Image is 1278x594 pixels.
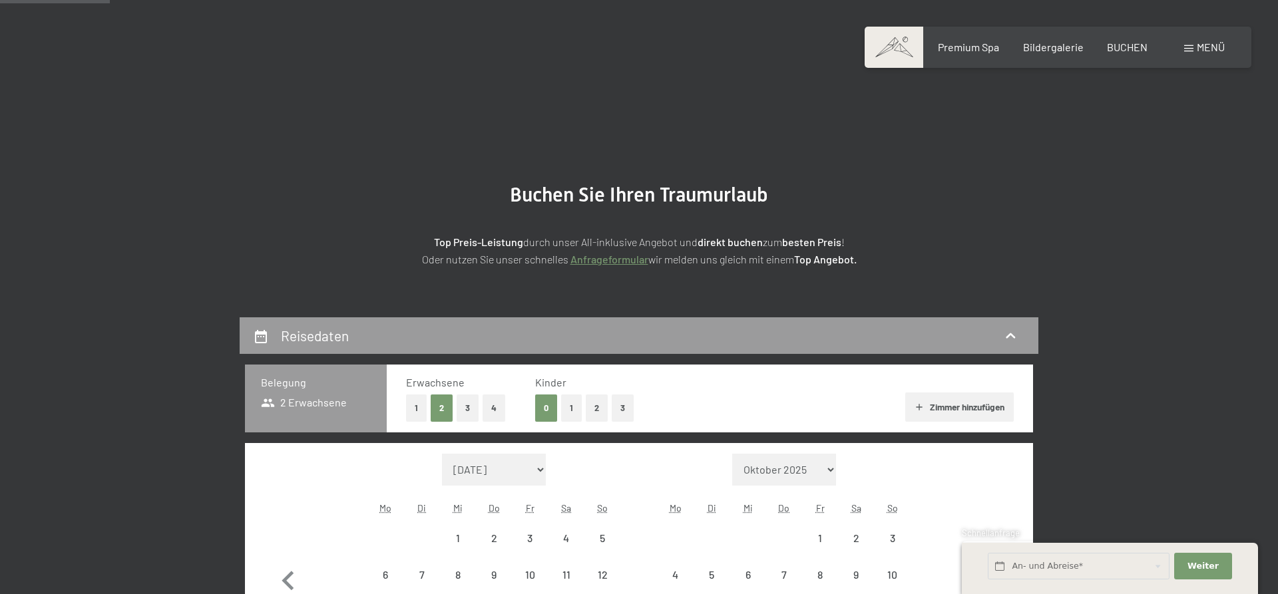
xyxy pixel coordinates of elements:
[512,557,548,593] div: Fri Apr 10 2026
[512,520,548,556] div: Anreise nicht möglich
[802,557,838,593] div: Anreise nicht möglich
[1023,41,1084,53] a: Bildergalerie
[584,520,620,556] div: Anreise nicht möglich
[476,520,512,556] div: Thu Apr 02 2026
[453,502,463,514] abbr: Mittwoch
[477,533,511,566] div: 2
[406,394,427,422] button: 1
[306,233,972,267] p: durch unser All-inklusive Angebot und zum ! Oder nutzen Sie unser schnelles wir melden uns gleich...
[744,502,753,514] abbr: Mittwoch
[694,557,730,593] div: Anreise nicht möglich
[839,533,873,566] div: 2
[938,41,999,53] a: Premium Spa
[512,520,548,556] div: Fri Apr 03 2026
[526,502,534,514] abbr: Freitag
[476,557,512,593] div: Anreise nicht möglich
[694,557,730,593] div: Tue May 05 2026
[875,520,911,556] div: Anreise nicht möglich
[658,557,694,593] div: Anreise nicht möglich
[838,557,874,593] div: Anreise nicht möglich
[548,557,584,593] div: Anreise nicht möglich
[379,502,391,514] abbr: Montag
[698,235,763,248] strong: direkt buchen
[730,557,765,593] div: Wed May 06 2026
[548,520,584,556] div: Sat Apr 04 2026
[962,527,1020,538] span: Schnellanfrage
[535,394,557,422] button: 0
[802,557,838,593] div: Fri May 08 2026
[483,394,505,422] button: 4
[794,253,857,265] strong: Top Angebot.
[597,502,608,514] abbr: Sonntag
[766,557,802,593] div: Anreise nicht möglich
[489,502,500,514] abbr: Donnerstag
[403,557,439,593] div: Anreise nicht möglich
[1174,553,1231,580] button: Weiter
[802,520,838,556] div: Anreise nicht möglich
[838,557,874,593] div: Sat May 09 2026
[476,520,512,556] div: Anreise nicht möglich
[803,533,837,566] div: 1
[730,557,765,593] div: Anreise nicht möglich
[440,557,476,593] div: Anreise nicht möglich
[512,557,548,593] div: Anreise nicht möglich
[766,557,802,593] div: Thu May 07 2026
[548,520,584,556] div: Anreise nicht möglich
[851,502,861,514] abbr: Samstag
[570,253,648,265] a: Anfrageformular
[802,520,838,556] div: Fri May 01 2026
[658,557,694,593] div: Mon May 04 2026
[510,183,768,206] span: Buchen Sie Ihren Traumurlaub
[561,394,582,422] button: 1
[440,520,476,556] div: Wed Apr 01 2026
[434,235,523,248] strong: Top Preis-Leistung
[548,557,584,593] div: Sat Apr 11 2026
[406,376,465,388] span: Erwachsene
[261,395,347,410] span: 2 Erwachsene
[584,520,620,556] div: Sun Apr 05 2026
[670,502,682,514] abbr: Montag
[417,502,426,514] abbr: Dienstag
[476,557,512,593] div: Thu Apr 09 2026
[261,375,371,390] h3: Belegung
[584,557,620,593] div: Anreise nicht möglich
[441,533,475,566] div: 1
[887,502,898,514] abbr: Sonntag
[403,557,439,593] div: Tue Apr 07 2026
[1197,41,1225,53] span: Menü
[440,557,476,593] div: Wed Apr 08 2026
[875,557,911,593] div: Anreise nicht möglich
[876,533,909,566] div: 3
[1187,560,1219,572] span: Weiter
[875,557,911,593] div: Sun May 10 2026
[708,502,716,514] abbr: Dienstag
[535,376,566,388] span: Kinder
[513,533,546,566] div: 3
[838,520,874,556] div: Sat May 02 2026
[367,557,403,593] div: Mon Apr 06 2026
[586,394,608,422] button: 2
[816,502,825,514] abbr: Freitag
[838,520,874,556] div: Anreise nicht möglich
[778,502,789,514] abbr: Donnerstag
[905,392,1014,422] button: Zimmer hinzufügen
[550,533,583,566] div: 4
[586,533,619,566] div: 5
[281,327,349,344] h2: Reisedaten
[457,394,479,422] button: 3
[440,520,476,556] div: Anreise nicht möglich
[367,557,403,593] div: Anreise nicht möglich
[431,394,453,422] button: 2
[612,394,634,422] button: 3
[584,557,620,593] div: Sun Apr 12 2026
[875,520,911,556] div: Sun May 03 2026
[561,502,571,514] abbr: Samstag
[782,235,841,248] strong: besten Preis
[1107,41,1148,53] a: BUCHEN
